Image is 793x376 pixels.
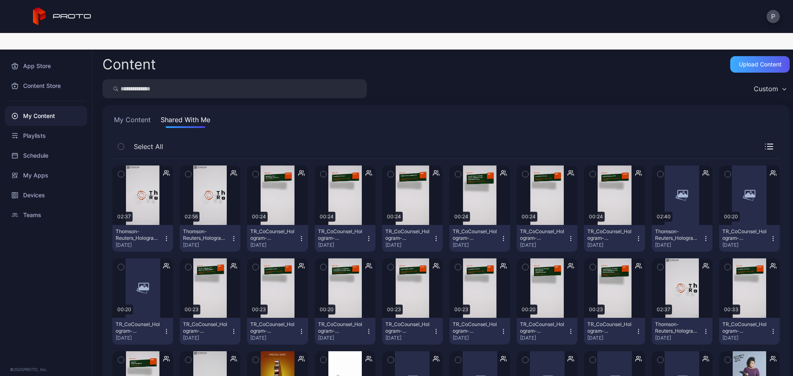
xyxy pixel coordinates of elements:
a: Content Store [5,76,87,96]
div: TR_CoCounsel_Hologram-Mograph_Interstitial-Day4-Thursday-2-9-30am_v2.mp4 [722,321,768,334]
div: Thomson-Reuters_Hologram_03-Wed-13th_V03_9-16_2160x3840_H264_ENG_2025-08-07(1).mp4 [116,228,161,241]
a: My Content [5,106,87,126]
div: Thomson-Reuters_Hologram_03-Wed-13th_V03_9-16_2160x3840_H264_ENG_2025-08-07.mp4 [655,321,700,334]
div: Thomson-Reuters_Hologram_01-Mon-11th_V03_9-16_2160x3840_H264_ENG_2025-08-07.mp4 [655,228,700,241]
a: Devices [5,185,87,205]
button: TR_CoCounsel_Hologram-Mograph_Interstitial-Day2-[DATE]-5-3-30pm_v2.mp4[DATE] [247,225,308,252]
button: Thomson-Reuters_Hologram_01-Mon-11th_V03_9-16_2160x3840_H264_ENG_[DATE].mp4[DATE] [652,225,712,252]
button: TR_CoCounsel_Hologram-Mograph_Interstitial-Day3-[DATE]-5-2pm_v2(1).mp4[DATE] [517,318,577,345]
button: Upload Content [730,56,790,73]
button: TR_CoCounsel_Hologram-Mograph_Interstitial-Day3-[DATE]-4-2pm_v2.mp4[DATE] [449,318,510,345]
div: Thomson-Reuters_Hologram_02-Tue-12th_V04_9-16_2160x3840_H264_ENG_2025-08-08(1).mp4 [183,228,228,241]
button: My Content [112,115,152,128]
div: [DATE] [116,242,163,248]
a: Schedule [5,146,87,166]
div: Upload Content [739,61,781,68]
div: TR_CoCounsel_Hologram-Mograph_Interstitial-Day3-Wednesday-4-2pm_v2.mp4 [453,321,498,334]
div: TR_CoCounsel_Hologram-Mograph_Interstitial-Day1-Monday-1-1pm_v2.mp4 [722,228,768,241]
div: [DATE] [183,242,230,248]
div: [DATE] [250,242,298,248]
div: Custom [754,85,778,93]
a: Teams [5,205,87,225]
div: TR_CoCounsel_Hologram-Mograph_Interstitial-Day1-Monday-2-2pm_v2.mp4 [116,321,161,334]
div: [DATE] [587,242,635,248]
div: [DATE] [453,242,500,248]
button: P [767,10,780,23]
div: Content [102,57,156,71]
button: TR_CoCounsel_Hologram-Mograph_Interstitial-Day3-[DATE]-2-11am_v2(1).mp4[DATE] [315,318,375,345]
div: TR_CoCounsel_Hologram-Mograph_Interstitial-Day2-Tuesday-5-3-30pm_v2.mp4 [250,228,296,241]
div: TR_CoCounsel_Hologram-Mograph_Interstitial-Day2-Tuesday-2-12-30pm_v2.mp4 [587,228,633,241]
div: TR_CoCounsel_Hologram-Mograph_Interstitial-Day3-Wednesday-6-3pm_v2(1).mp4 [587,321,633,334]
button: TR_CoCounsel_Hologram-Mograph_Interstitial-Day2-[DATE]-3-2pm_v2.mp4[DATE] [517,225,577,252]
a: App Store [5,56,87,76]
div: TR_CoCounsel_Hologram-Mograph_Interstitial-Day3-Wednesday-2-11am_v2(1).mp4 [318,321,363,334]
button: TR_CoCounsel_Hologram-Mograph_Interstitial-Day2-[DATE]-2-12-30pm_v2.mp4[DATE] [584,225,645,252]
div: [DATE] [722,335,770,341]
div: [DATE] [722,242,770,248]
button: TR_CoCounsel_Hologram-Mograph_Interstitial-Day2-[DATE]-4-3pm_v2.mp4[DATE] [449,225,510,252]
div: [DATE] [250,335,298,341]
button: TR_CoCounsel_Hologram-Mograph_Interstitial-Day1-[DATE]-2-2pm_v2.mp4[DATE] [112,318,173,345]
div: [DATE] [183,335,230,341]
div: TR_CoCounsel_Hologram-Mograph_Interstitial-Day3-Wednesday-5-2pm_v2(1).mp4 [520,321,565,334]
div: [DATE] [453,335,500,341]
div: [DATE] [587,335,635,341]
a: Playlists [5,126,87,146]
div: TR_CoCounsel_Hologram-Mograph_Interstitial-Day2-Tuesday-1-11am_v2.mp4 [318,228,363,241]
div: [DATE] [655,242,703,248]
button: TR_CoCounsel_Hologram-Mograph_Interstitial-Day3-[DATE]-1-11am_v2(1).mp4[DATE] [247,318,308,345]
button: TR_CoCounsel_Hologram-Mograph_Interstitial-Day4-[DATE]-2-9-30am_v2.mp4[DATE] [719,318,780,345]
button: Custom [750,79,790,98]
button: TR_CoCounsel_Hologram-Mograph_Interstitial-Day1-[DATE]-1-1pm_v2.mp4[DATE] [719,225,780,252]
div: [DATE] [385,335,433,341]
button: TR_CoCounsel_Hologram-Mograph_Interstitial-Day2-[DATE]-1-11am_v2.mp4[DATE] [315,225,375,252]
button: TR_CoCounsel_Hologram-Mograph_Interstitial-Day2-[DATE]-Fireside-12pm.mp4[DATE] [382,225,443,252]
div: TR_CoCounsel_Hologram-Mograph_Interstitial-Day3-Wednesday-1-11am_v2(1).mp4 [250,321,296,334]
div: [DATE] [318,335,366,341]
div: © 2025 PROTO, Inc. [10,366,82,373]
button: TR_CoCounsel_Hologram-Mograph_Interstitial-Day3-[DATE]-TRSS-10am(1).mp4[DATE] [180,318,240,345]
div: TR_CoCounsel_Hologram-Mograph_Interstitial-Day3-Wednesday-TRSS-10am(1).mp4 [183,321,228,334]
button: Shared With Me [159,115,212,128]
button: Thomson-Reuters_Hologram_02-Tue-12th_V04_9-16_2160x3840_H264_ENG_[DATE](1).mp4[DATE] [180,225,240,252]
span: Select All [134,142,163,151]
div: [DATE] [520,335,567,341]
div: [DATE] [116,335,163,341]
div: [DATE] [385,242,433,248]
div: [DATE] [520,242,567,248]
button: Thomson-Reuters_Hologram_03-Wed-13th_V03_9-16_2160x3840_H264_ENG_[DATE].mp4[DATE] [652,318,712,345]
button: Thomson-Reuters_Hologram_03-Wed-13th_V03_9-16_2160x3840_H264_ENG_[DATE](1).mp4[DATE] [112,225,173,252]
a: My Apps [5,166,87,185]
button: TR_CoCounsel_Hologram-Mograph_Interstitial-Day3-[DATE]-3-12-30pm_v2(1).mp4[DATE] [382,318,443,345]
div: TR_CoCounsel_Hologram-Mograph_Interstitial-Day2-Tuesday-Fireside-12pm.mp4 [385,228,431,241]
div: TR_CoCounsel_Hologram-Mograph_Interstitial-Day2-Tuesday-4-3pm_v2.mp4 [453,228,498,241]
div: [DATE] [318,242,366,248]
div: [DATE] [655,335,703,341]
button: TR_CoCounsel_Hologram-Mograph_Interstitial-Day3-[DATE]-6-3pm_v2(1).mp4[DATE] [584,318,645,345]
div: TR_CoCounsel_Hologram-Mograph_Interstitial-Day2-Tuesday-3-2pm_v2.mp4 [520,228,565,241]
div: TR_CoCounsel_Hologram-Mograph_Interstitial-Day3-Wednesday-3-12-30pm_v2(1).mp4 [385,321,431,334]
